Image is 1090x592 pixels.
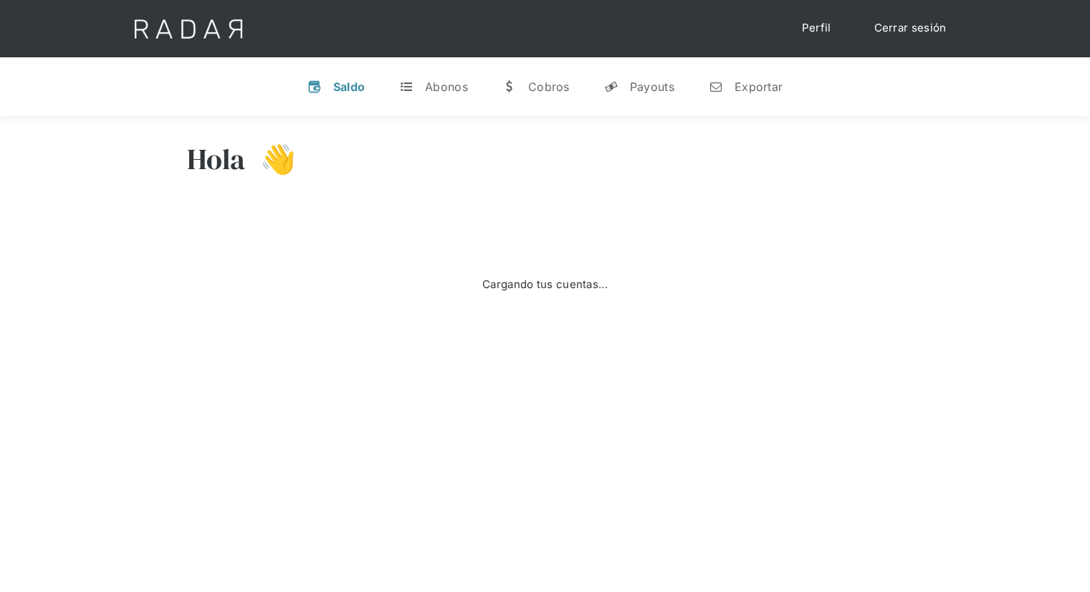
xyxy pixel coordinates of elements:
[630,80,674,94] div: Payouts
[307,80,322,94] div: v
[187,141,246,177] h3: Hola
[425,80,468,94] div: Abonos
[788,14,846,42] a: Perfil
[528,80,570,94] div: Cobros
[860,14,961,42] a: Cerrar sesión
[333,80,365,94] div: Saldo
[246,141,296,177] h3: 👋
[399,80,413,94] div: t
[604,80,618,94] div: y
[482,277,608,293] div: Cargando tus cuentas...
[735,80,783,94] div: Exportar
[709,80,723,94] div: n
[502,80,517,94] div: w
